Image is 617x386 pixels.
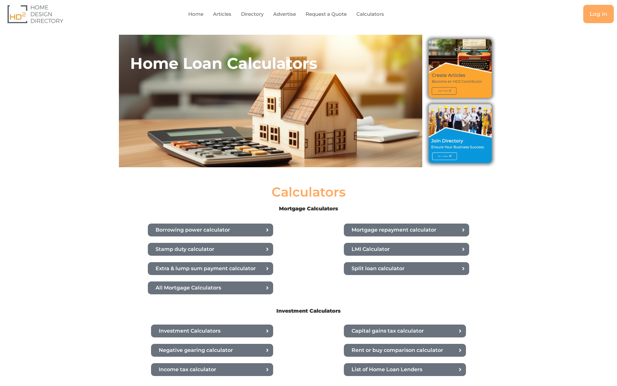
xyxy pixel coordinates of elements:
[148,281,273,294] a: All Mortgage Calculators
[159,348,233,353] span: Negative gearing calculator
[273,7,296,22] a: Advertise
[151,325,273,337] a: Investment Calculators
[241,7,264,22] a: Directory
[429,104,492,163] img: Join Directory
[276,308,341,314] b: Investment Calculators
[156,247,214,252] span: Stamp duty calculator
[352,247,390,252] span: LMI Calculator
[148,224,273,236] a: Borrowing power calculator
[352,367,422,372] span: List of Home Loan Lenders
[156,285,221,290] span: All Mortgage Calculators
[344,224,469,236] a: Mortgage repayment calculator
[306,7,347,22] a: Request a Quote
[148,243,273,256] a: Stamp duty calculator
[188,7,203,22] a: Home
[344,363,466,376] a: List of Home Loan Lenders
[125,7,461,22] nav: Menu
[213,7,231,22] a: Articles
[590,11,607,17] span: Log in
[151,363,273,376] a: Income tax calculator
[583,5,614,23] a: Log in
[344,243,469,256] a: LMI Calculator
[130,54,422,73] h2: Home Loan Calculators
[159,328,220,334] span: Investment Calculators
[352,266,405,271] span: Split loan calculator
[151,344,273,357] a: Negative gearing calculator
[272,186,346,198] h2: Calculators
[156,227,230,233] span: Borrowing power calculator
[356,7,384,22] a: Calculators
[344,325,466,337] a: Capital gains tax calculator
[352,227,436,233] span: Mortgage repayment calculator
[344,262,469,275] a: Split loan calculator
[159,367,216,372] span: Income tax calculator
[344,344,466,357] a: Rent or buy comparison calculator
[352,348,443,353] span: Rent or buy comparison calculator
[156,266,256,271] span: Extra & lump sum payment calculator
[429,39,492,98] img: Create Articles
[279,206,338,212] b: Mortgage Calculators
[352,328,424,334] span: Capital gains tax calculator
[148,262,273,275] a: Extra & lump sum payment calculator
